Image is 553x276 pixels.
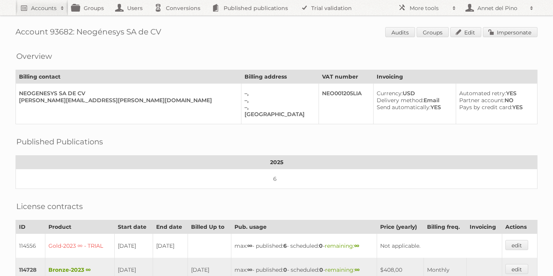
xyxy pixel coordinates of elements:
[16,201,83,212] h2: License contracts
[355,266,360,273] strong: ∞
[241,70,319,84] th: Billing address
[16,234,45,258] td: 114556
[245,104,312,111] div: –,
[45,234,114,258] td: Gold-2023 ∞ - TRIAL
[505,240,528,250] a: edit
[459,90,531,97] div: YES
[505,264,528,274] a: edit
[377,97,449,104] div: Email
[45,220,114,234] th: Product
[19,97,235,104] div: [PERSON_NAME][EMAIL_ADDRESS][PERSON_NAME][DOMAIN_NAME]
[450,27,481,37] a: Edit
[475,4,526,12] h2: Annet del Pino
[459,97,531,104] div: NO
[16,70,241,84] th: Billing contact
[16,156,537,169] th: 2025
[245,90,312,97] div: –,
[410,4,448,12] h2: More tools
[319,84,374,124] td: NEO001205LIA
[417,27,449,37] a: Groups
[502,220,537,234] th: Actions
[377,234,502,258] td: Not applicable.
[245,111,312,118] div: [GEOGRAPHIC_DATA]
[385,27,415,37] a: Audits
[153,220,188,234] th: End date
[467,220,502,234] th: Invoicing
[31,4,57,12] h2: Accounts
[188,220,231,234] th: Billed Up to
[459,97,505,104] span: Partner account:
[247,266,252,273] strong: ∞
[424,220,466,234] th: Billing freq.
[16,220,45,234] th: ID
[231,234,377,258] td: max: - published: - scheduled: -
[459,104,531,111] div: YES
[325,266,360,273] span: remaining:
[115,234,153,258] td: [DATE]
[377,90,449,97] div: USD
[16,169,537,189] td: 6
[459,104,512,111] span: Pays by credit card:
[483,27,537,37] a: Impersonate
[115,220,153,234] th: Start date
[459,90,506,97] span: Automated retry:
[377,97,424,104] span: Delivery method:
[319,242,323,249] strong: 0
[153,234,188,258] td: [DATE]
[377,90,403,97] span: Currency:
[319,266,323,273] strong: 0
[231,220,377,234] th: Pub. usage
[16,136,103,147] h2: Published Publications
[247,242,252,249] strong: ∞
[283,242,287,249] strong: 6
[283,266,287,273] strong: 0
[319,70,374,84] th: VAT number
[374,70,537,84] th: Invoicing
[325,242,359,249] span: remaining:
[377,104,431,111] span: Send automatically:
[245,97,312,104] div: –,
[377,220,424,234] th: Price (yearly)
[354,242,359,249] strong: ∞
[19,90,235,97] div: NEOGENESYS SA DE CV
[16,27,537,39] h1: Account 93682: Neogénesys SA de CV
[377,104,449,111] div: YES
[16,50,52,62] h2: Overview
